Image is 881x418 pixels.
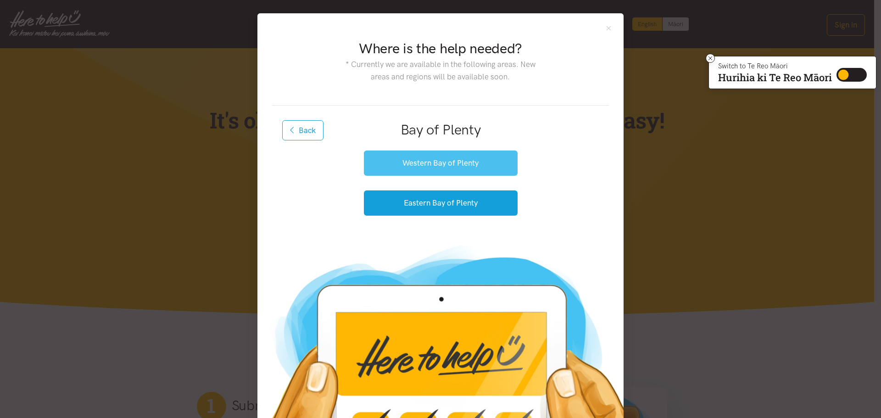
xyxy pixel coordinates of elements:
[282,120,323,140] button: Back
[364,190,518,216] button: Eastern Bay of Plenty
[341,58,540,83] p: * Currently we are available in the following areas. New areas and regions will be available soon.
[364,150,518,176] button: Western Bay of Plenty
[341,39,540,58] h2: Where is the help needed?
[718,63,832,69] p: Switch to Te Reo Māori
[287,120,594,139] h2: Bay of Plenty
[718,73,832,82] p: Hurihia ki Te Reo Māori
[605,24,613,32] button: Close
